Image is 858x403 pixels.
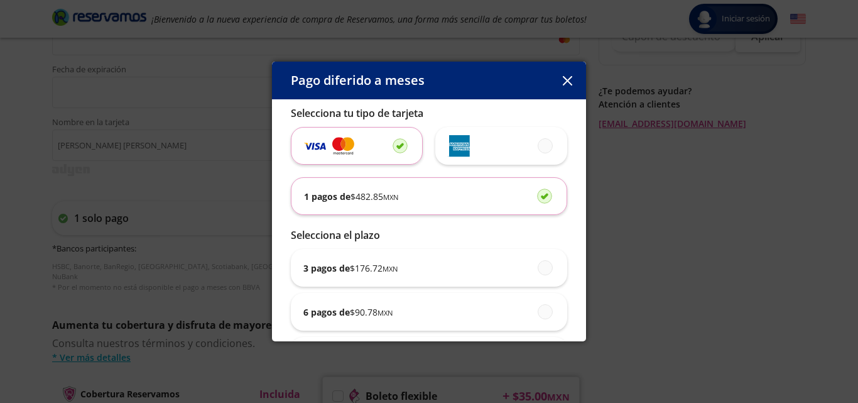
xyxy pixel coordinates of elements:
img: svg+xml;base64,PD94bWwgdmVyc2lvbj0iMS4wIiBlbmNvZGluZz0iVVRGLTgiIHN0YW5kYWxvbmU9Im5vIj8+Cjxzdmcgd2... [304,139,326,153]
span: $ 176.72 [350,262,398,275]
p: 1 pagos de [304,190,398,203]
span: $ 90.78 [350,306,393,319]
img: svg+xml;base64,PD94bWwgdmVyc2lvbj0iMS4wIiBlbmNvZGluZz0iVVRGLTgiIHN0YW5kYWxvbmU9Im5vIj8+Cjxzdmcgd2... [332,136,354,156]
img: svg+xml;base64,PD94bWwgdmVyc2lvbj0iMS4wIiBlbmNvZGluZz0iVVRGLTgiIHN0YW5kYWxvbmU9Im5vIj8+Cjxzdmcgd2... [448,135,470,157]
p: Selecciona tu tipo de tarjeta [291,106,567,121]
small: MXN [377,308,393,317]
small: MXN [383,264,398,273]
p: 3 pagos de [303,262,398,275]
p: Pago diferido a meses [291,71,425,90]
small: MXN [383,192,398,202]
span: $ 482.85 [350,190,398,203]
p: 6 pagos de [303,306,393,319]
p: Selecciona el plazo [291,228,567,243]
